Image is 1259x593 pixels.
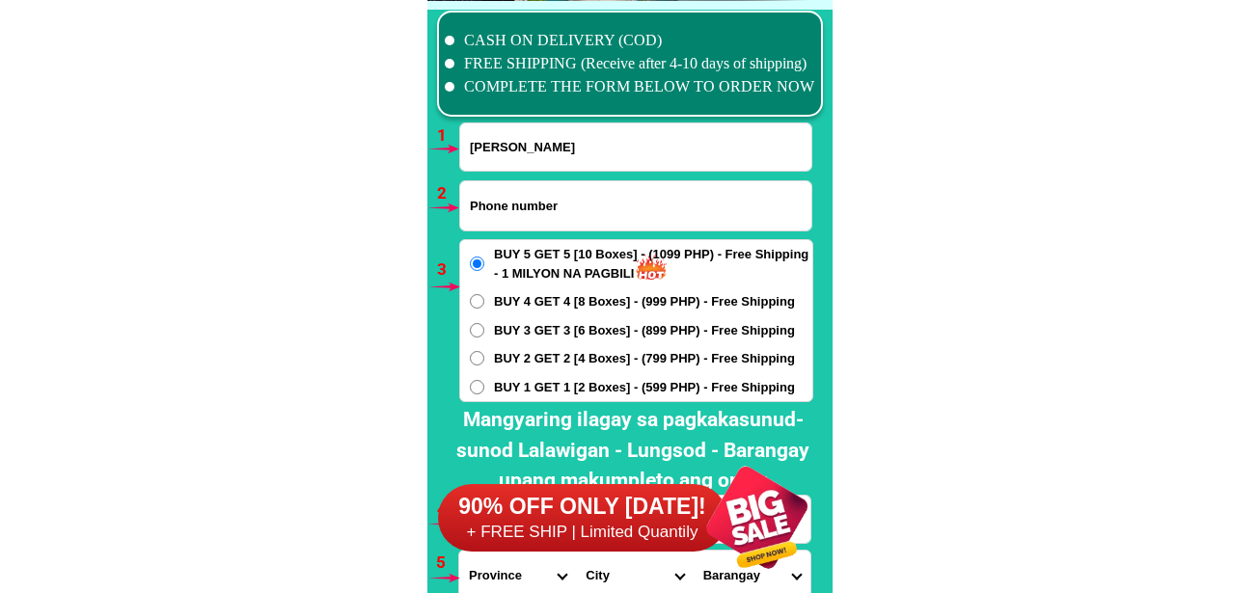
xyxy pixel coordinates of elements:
[445,75,815,98] li: COMPLETE THE FORM BELOW TO ORDER NOW
[445,29,815,52] li: CASH ON DELIVERY (COD)
[470,351,484,365] input: BUY 2 GET 2 [4 Boxes] - (799 PHP) - Free Shipping
[438,522,727,543] h6: + FREE SHIP | Limited Quantily
[494,292,795,311] span: BUY 4 GET 4 [8 Boxes] - (999 PHP) - Free Shipping
[470,323,484,337] input: BUY 3 GET 3 [6 Boxes] - (899 PHP) - Free Shipping
[470,256,484,271] input: BUY 5 GET 5 [10 Boxes] - (1099 PHP) - Free Shipping - 1 MILYON NA PAGBILI
[445,52,815,75] li: FREE SHIPPING (Receive after 4-10 days of shipping)
[460,181,811,230] input: Input phone_number
[470,294,484,309] input: BUY 4 GET 4 [8 Boxes] - (999 PHP) - Free Shipping
[437,123,459,148] h6: 1
[437,181,459,206] h6: 2
[494,321,795,340] span: BUY 3 GET 3 [6 Boxes] - (899 PHP) - Free Shipping
[460,123,811,171] input: Input full_name
[437,257,459,283] h6: 3
[470,380,484,394] input: BUY 1 GET 1 [2 Boxes] - (599 PHP) - Free Shipping
[443,405,823,497] h2: Mangyaring ilagay sa pagkakasunud-sunod Lalawigan - Lungsod - Barangay upang makumpleto ang order
[436,551,458,576] h6: 5
[494,349,795,368] span: BUY 2 GET 2 [4 Boxes] - (799 PHP) - Free Shipping
[494,378,795,397] span: BUY 1 GET 1 [2 Boxes] - (599 PHP) - Free Shipping
[437,498,459,523] h6: 4
[494,245,812,283] span: BUY 5 GET 5 [10 Boxes] - (1099 PHP) - Free Shipping - 1 MILYON NA PAGBILI
[438,493,727,522] h6: 90% OFF ONLY [DATE]!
